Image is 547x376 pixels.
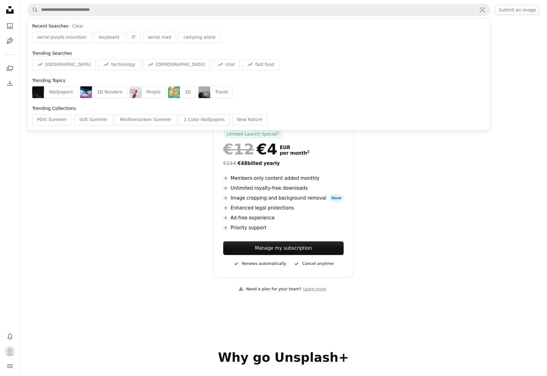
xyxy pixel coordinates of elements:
[4,62,16,75] a: Collections
[99,34,119,41] span: keyboard
[72,23,84,29] button: Clear
[223,141,254,157] span: €12
[302,284,328,294] a: Learn more
[84,350,483,365] h2: Why go Unsplash+
[239,286,301,292] div: Need a plan for your team?
[111,62,135,68] span: technology
[223,204,344,212] li: Enhanced legal protections
[32,23,485,29] div: ·
[32,23,68,29] span: Recent Searches
[223,224,344,231] li: Priority support
[180,86,196,98] div: 3D
[184,34,215,41] span: camping alone
[293,260,333,267] div: Cancel anytime
[307,150,310,154] sup: 2
[4,330,16,343] button: Notifications
[232,114,267,125] div: New Nature
[141,86,166,98] div: People
[80,86,92,98] img: premium_photo-1754984826162-5de96e38a4e4
[168,86,180,98] img: premium_vector-1733848647289-cab28616121b
[223,194,344,202] li: Image cropping and background removal
[27,4,490,16] form: Find visuals sitewide
[255,62,274,68] span: fast food
[32,86,44,98] img: premium_photo-1675873580289-213b32be1f1a
[475,4,490,16] button: Visual search
[74,114,112,125] div: Soft Summer
[4,20,16,32] a: Photos
[32,114,72,125] div: POV: Summer
[28,4,38,16] button: Search Unsplash
[223,175,344,182] li: Members-only content added monthly
[32,106,76,111] span: Trending Collections
[223,214,344,222] li: Ad-free experience
[233,260,286,267] div: Renews automatically
[198,86,210,98] img: premium_photo-1756177506526-26fb2a726f4a
[4,35,16,47] a: Illustrations
[4,360,16,372] button: Menu
[225,62,235,68] span: coat
[45,62,91,68] span: [GEOGRAPHIC_DATA]
[156,62,205,68] span: [DEMOGRAPHIC_DATA]
[4,345,16,357] button: Profile
[280,150,310,156] span: per month
[148,34,171,41] span: aerial road
[179,114,230,125] div: 1 Color Wallpapers
[5,346,15,356] img: Avatar of user Egija Ziedina-Popmane
[92,86,127,98] div: 3D Renders
[223,160,344,167] div: €48 billed yearly
[115,114,176,125] div: Mediterranean Summer
[223,130,283,139] div: Limited Launch Special
[329,194,344,202] span: New
[306,150,311,156] a: 2
[132,34,136,41] span: IT
[32,78,65,83] span: Trending Topics
[280,145,310,150] span: EUR
[32,51,72,56] span: Trending Searches
[4,4,16,17] a: Home — Unsplash
[277,131,279,135] sup: 1
[223,161,236,166] span: €144
[44,86,78,98] div: Wallpapers
[223,241,344,255] a: Manage my subscription
[37,34,87,41] span: aerial purple mountain
[276,131,280,137] a: 1
[223,141,277,157] div: €4
[210,86,233,98] div: Travel
[4,77,16,89] a: Download History
[223,184,344,192] li: Unlimited royalty-free downloads
[495,5,540,15] button: Submit an image
[130,86,141,98] img: premium_photo-1756163700959-70915d58a694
